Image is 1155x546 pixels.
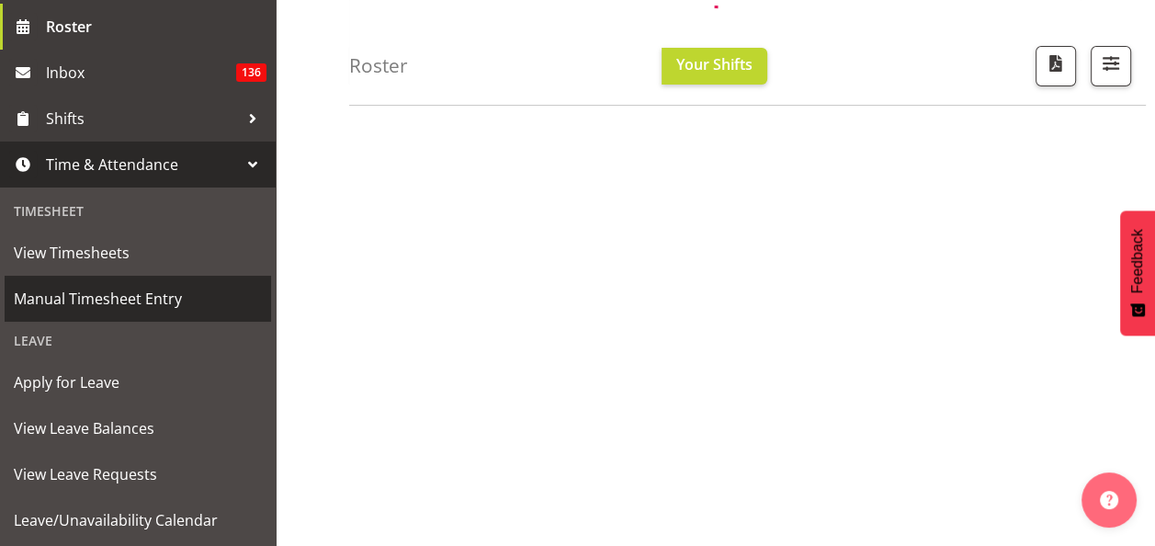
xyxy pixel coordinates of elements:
a: View Leave Requests [5,451,271,497]
a: View Timesheets [5,230,271,276]
span: Apply for Leave [14,369,262,396]
a: Manual Timesheet Entry [5,276,271,322]
h4: Roster [349,55,408,76]
a: View Leave Balances [5,405,271,451]
span: Roster [46,13,266,40]
a: Leave/Unavailability Calendar [5,497,271,543]
button: Feedback - Show survey [1120,210,1155,336]
button: Filter Shifts [1091,46,1131,86]
div: Leave [5,322,271,359]
span: Leave/Unavailability Calendar [14,506,262,534]
span: Time & Attendance [46,151,239,178]
span: Feedback [1129,229,1146,293]
span: View Leave Balances [14,415,262,442]
span: Inbox [46,59,236,86]
span: View Timesheets [14,239,262,267]
span: 136 [236,63,266,82]
div: Timesheet [5,192,271,230]
a: Apply for Leave [5,359,271,405]
span: View Leave Requests [14,461,262,488]
img: help-xxl-2.png [1100,491,1118,509]
span: Manual Timesheet Entry [14,285,262,313]
span: Shifts [46,105,239,132]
